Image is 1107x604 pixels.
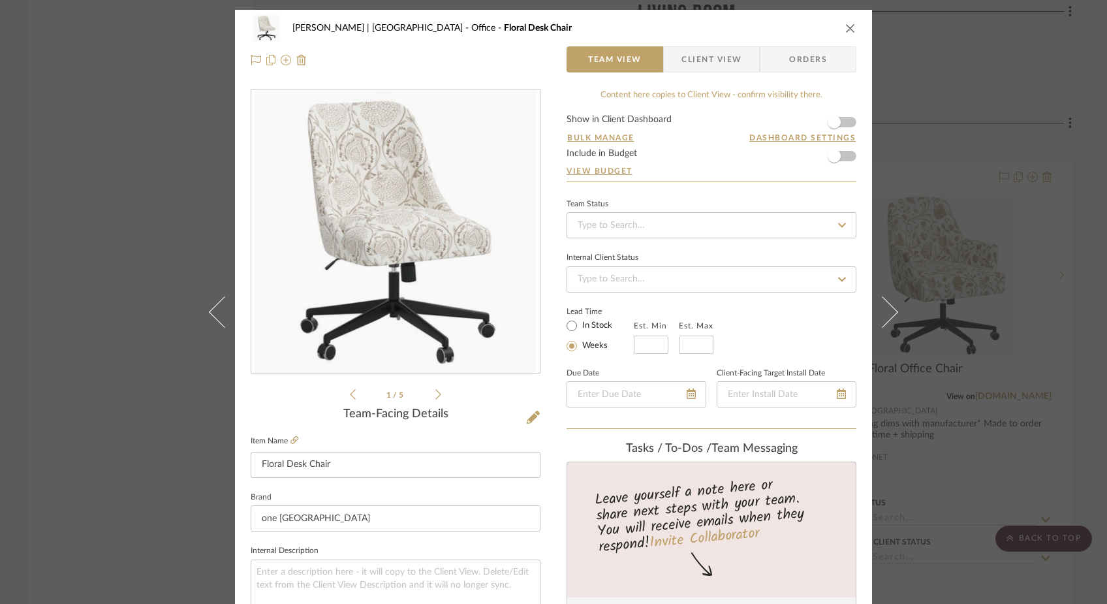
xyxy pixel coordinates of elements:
div: Content here copies to Client View - confirm visibility there. [567,89,856,102]
label: Client-Facing Target Install Date [717,370,825,377]
img: Remove from project [296,55,307,65]
label: Est. Max [679,321,713,330]
div: Internal Client Status [567,255,638,261]
input: Enter Item Name [251,452,540,478]
label: Brand [251,494,272,501]
label: In Stock [580,320,612,332]
span: Team View [588,46,642,72]
div: Team Status [567,201,608,208]
img: 7e361402-2f72-4048-afc8-0ad034dce66d_436x436.jpg [255,90,535,374]
div: team Messaging [567,442,856,456]
span: Client View [681,46,741,72]
img: 7e361402-2f72-4048-afc8-0ad034dce66d_48x40.jpg [251,15,282,41]
div: Team-Facing Details [251,407,540,422]
span: Orders [775,46,841,72]
a: Invite Collaborator [649,522,760,555]
label: Weeks [580,340,608,352]
input: Type to Search… [567,266,856,293]
span: [PERSON_NAME] | [GEOGRAPHIC_DATA] [292,24,471,33]
span: Office [471,24,504,33]
a: View Budget [567,166,856,176]
input: Enter Install Date [717,381,856,407]
label: Lead Time [567,306,634,317]
span: Floral Desk Chair [504,24,572,33]
mat-radio-group: Select item type [567,317,634,354]
button: Dashboard Settings [749,132,856,144]
span: / [393,391,399,399]
div: 0 [251,90,540,374]
span: Tasks / To-Dos / [626,443,711,454]
label: Internal Description [251,548,319,554]
input: Enter Brand [251,505,540,532]
span: 5 [399,391,405,399]
label: Due Date [567,370,599,377]
div: Leave yourself a note here or share next steps with your team. You will receive emails when they ... [565,471,858,558]
label: Est. Min [634,321,667,330]
button: Bulk Manage [567,132,635,144]
span: 1 [386,391,393,399]
input: Type to Search… [567,212,856,238]
input: Enter Due Date [567,381,706,407]
label: Item Name [251,436,298,447]
button: close [845,22,856,34]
